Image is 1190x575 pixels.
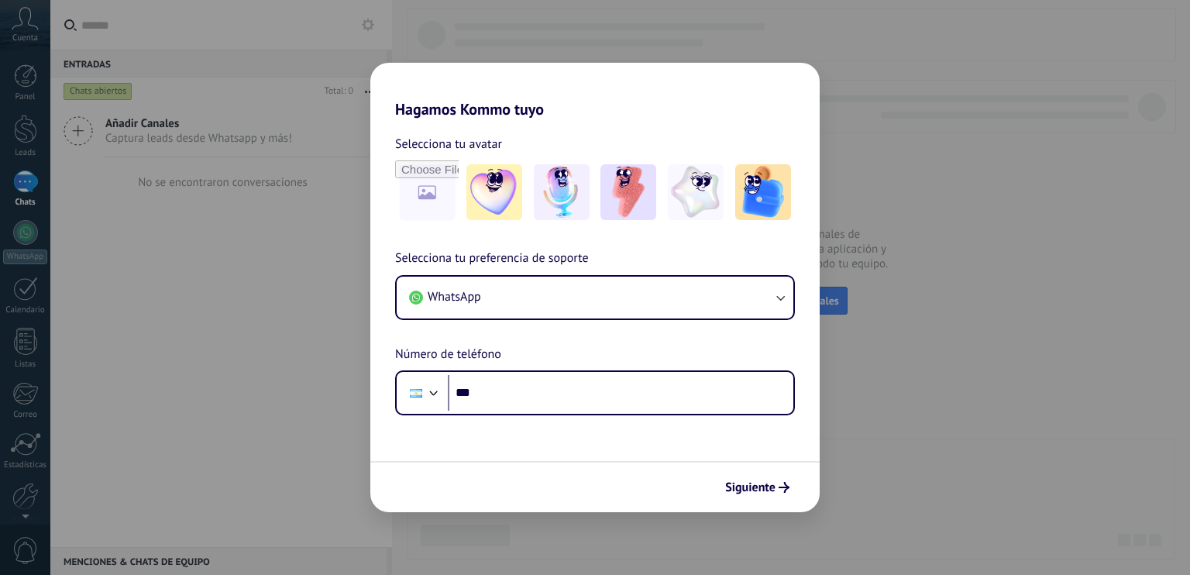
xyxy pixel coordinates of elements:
[395,134,502,154] span: Selecciona tu avatar
[725,482,776,493] span: Siguiente
[370,63,820,119] h2: Hagamos Kommo tuyo
[397,277,793,318] button: WhatsApp
[395,345,501,365] span: Número de teléfono
[718,474,796,501] button: Siguiente
[428,289,481,305] span: WhatsApp
[534,164,590,220] img: -2.jpeg
[735,164,791,220] img: -5.jpeg
[401,377,431,409] div: Argentina: + 54
[668,164,724,220] img: -4.jpeg
[600,164,656,220] img: -3.jpeg
[395,249,589,269] span: Selecciona tu preferencia de soporte
[466,164,522,220] img: -1.jpeg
